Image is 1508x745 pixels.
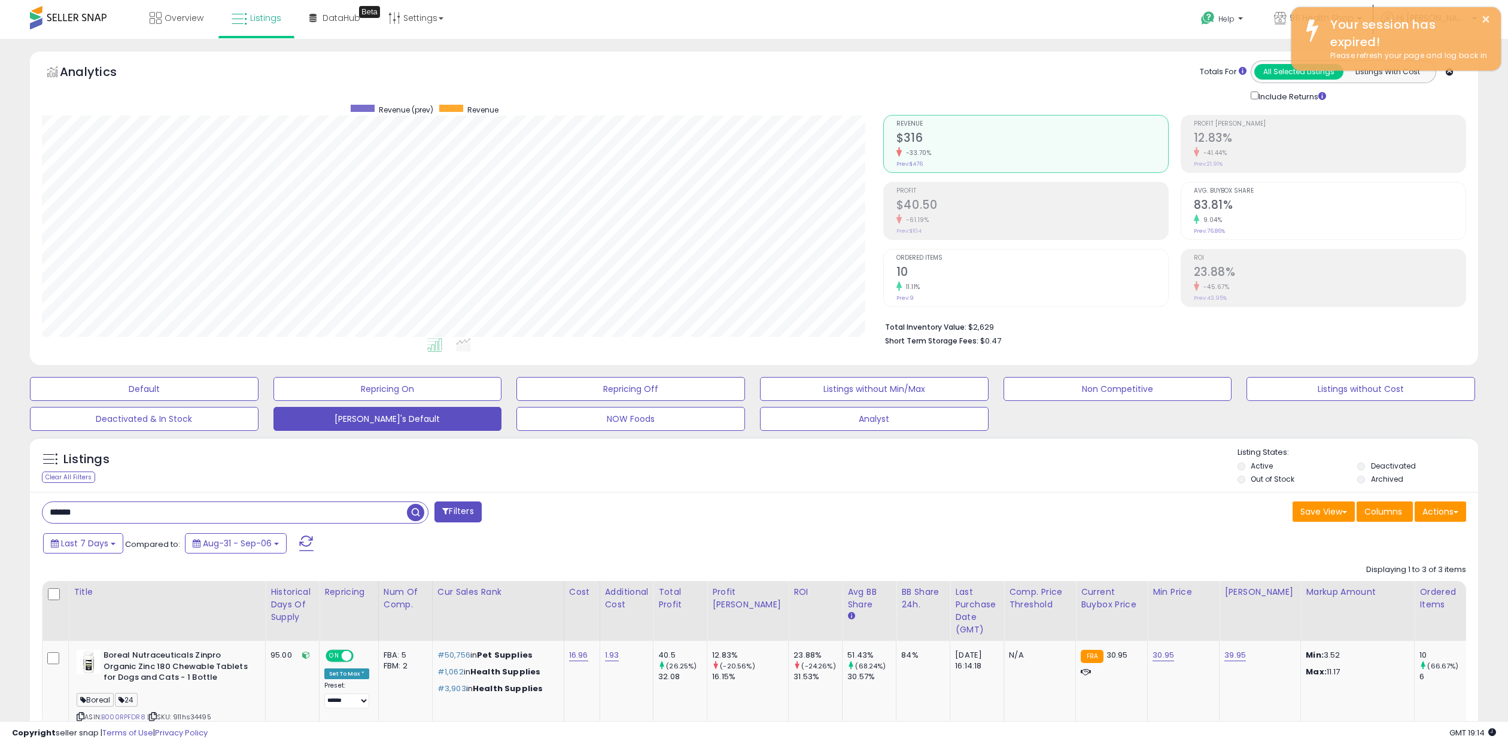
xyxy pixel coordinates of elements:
p: 11.17 [1306,667,1405,677]
div: 31.53% [793,671,842,682]
small: Prev: $104 [896,227,922,235]
span: Health Supplies [473,683,543,694]
span: ROI [1194,255,1466,261]
span: Profit [896,188,1168,194]
div: Historical Days Of Supply [270,586,314,624]
small: (66.67%) [1427,661,1458,671]
small: (68.24%) [855,661,886,671]
div: [PERSON_NAME] [1224,586,1296,598]
span: Revenue [896,121,1168,127]
div: Last Purchase Date (GMT) [955,586,999,636]
div: Repricing [324,586,373,598]
button: All Selected Listings [1254,64,1343,80]
span: Avg. Buybox Share [1194,188,1466,194]
button: Actions [1415,501,1466,522]
span: 911 Health Shop [1290,12,1354,24]
div: Comp. Price Threshold [1009,586,1071,611]
div: Totals For [1200,66,1246,78]
div: 6 [1419,671,1468,682]
div: Current Buybox Price [1081,586,1142,611]
h2: 12.83% [1194,131,1466,147]
a: 39.95 [1224,649,1246,661]
span: #3,903 [437,683,466,694]
small: Prev: $476 [896,160,923,168]
small: FBA [1081,650,1103,663]
h2: 23.88% [1194,265,1466,281]
div: Additional Cost [605,586,649,611]
div: FBM: 2 [384,661,423,671]
div: Your session has expired! [1321,16,1492,50]
span: ON [327,651,342,661]
div: Num of Comp. [384,586,427,611]
h2: $40.50 [896,198,1168,214]
p: in [437,683,555,694]
small: 11.11% [902,282,920,291]
div: Title [74,586,260,598]
div: Preset: [324,682,369,708]
b: Total Inventory Value: [885,322,966,332]
button: Deactivated & In Stock [30,407,259,431]
div: 32.08 [658,671,707,682]
p: 3.52 [1306,650,1405,661]
button: Repricing On [273,377,502,401]
button: NOW Foods [516,407,745,431]
div: 84% [901,650,941,661]
button: Analyst [760,407,989,431]
span: Aug-31 - Sep-06 [203,537,272,549]
strong: Max: [1306,666,1327,677]
div: [DATE] 16:14:18 [955,650,995,671]
span: Boreal [77,693,114,707]
span: Listings [250,12,281,24]
div: Set To Max * [324,668,369,679]
small: (26.25%) [666,661,697,671]
div: Markup Amount [1306,586,1409,598]
span: Compared to: [125,539,180,550]
span: 24 [115,693,137,707]
span: Last 7 Days [61,537,108,549]
span: Ordered Items [896,255,1168,261]
button: Non Competitive [1004,377,1232,401]
strong: Copyright [12,727,56,738]
label: Archived [1371,474,1403,484]
span: Help [1218,14,1235,24]
a: Help [1191,2,1255,39]
div: Displaying 1 to 3 of 3 items [1366,564,1466,576]
button: Last 7 Days [43,533,123,554]
strong: Min: [1306,649,1324,661]
span: Health Supplies [470,666,540,677]
b: Boreal Nutraceuticals Zinpro Organic Zinc 180 Chewable Tablets for Dogs and Cats - 1 Bottle [104,650,249,686]
div: 23.88% [793,650,842,661]
button: Save View [1293,501,1355,522]
div: Avg BB Share [847,586,891,611]
h5: Listings [63,451,110,468]
span: Revenue (prev) [379,105,433,115]
small: -61.19% [902,215,929,224]
label: Active [1251,461,1273,471]
div: 51.43% [847,650,896,661]
div: Tooltip anchor [359,6,380,18]
a: 30.95 [1153,649,1174,661]
small: Prev: 43.95% [1194,294,1227,302]
label: Deactivated [1371,461,1416,471]
div: 12.83% [712,650,788,661]
h2: 10 [896,265,1168,281]
button: [PERSON_NAME]'s Default [273,407,502,431]
span: Pet Supplies [477,649,533,661]
small: Prev: 76.86% [1194,227,1225,235]
span: $0.47 [980,335,1001,346]
span: Columns [1364,506,1402,518]
small: -41.44% [1199,148,1227,157]
span: #1,062 [437,666,464,677]
div: FBA: 5 [384,650,423,661]
p: in [437,650,555,661]
button: Listings without Cost [1246,377,1475,401]
i: Get Help [1200,11,1215,26]
button: Listings without Min/Max [760,377,989,401]
span: 30.95 [1106,649,1128,661]
p: in [437,667,555,677]
button: Columns [1357,501,1413,522]
button: Repricing Off [516,377,745,401]
button: Listings With Cost [1343,64,1432,80]
div: Clear All Filters [42,472,95,483]
div: 40.5 [658,650,707,661]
